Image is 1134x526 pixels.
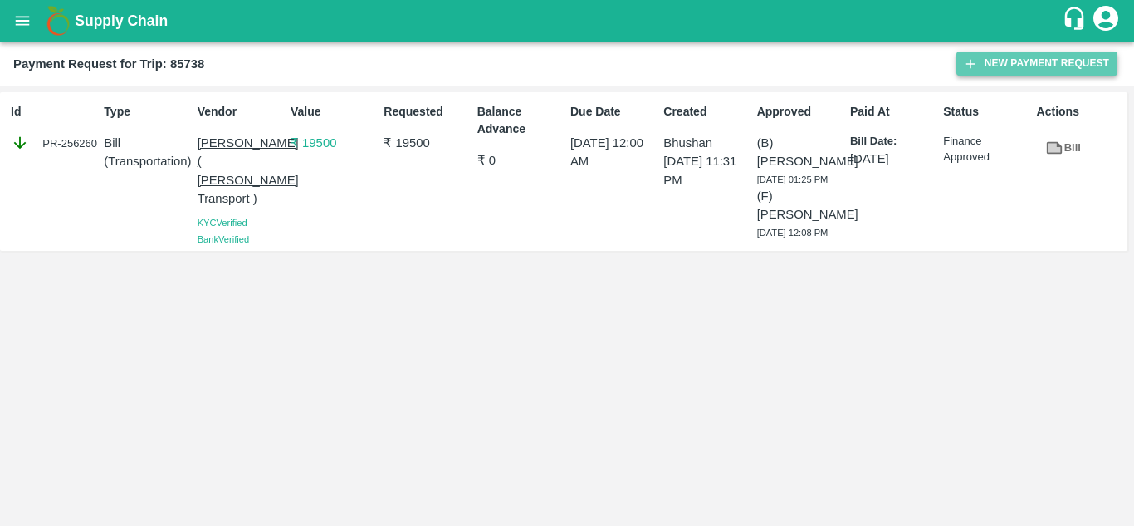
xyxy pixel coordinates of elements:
span: Bank Verified [198,234,249,244]
p: Type [104,103,190,120]
img: logo [42,4,75,37]
p: ( Transportation ) [104,152,190,170]
p: Bill Date: [850,134,936,150]
button: New Payment Request [956,52,1117,76]
p: ₹ 19500 [291,134,377,152]
p: (B) [PERSON_NAME] [757,134,843,171]
p: [DATE] [850,150,936,168]
p: Approved [757,103,843,120]
p: [PERSON_NAME] ( [PERSON_NAME] Transport ) [198,134,284,208]
span: [DATE] 01:25 PM [757,175,829,184]
p: Value [291,103,377,120]
span: [DATE] 12:08 PM [757,228,829,238]
p: Requested [384,103,470,120]
p: Vendor [198,103,284,120]
p: Bhushan [663,134,750,152]
p: Actions [1037,103,1123,120]
p: Due Date [570,103,657,120]
p: ₹ 0 [477,151,564,170]
b: Payment Request for Trip: 85738 [13,57,204,71]
p: Paid At [850,103,936,120]
p: Created [663,103,750,120]
p: [DATE] 12:00 AM [570,134,657,171]
div: customer-support [1062,6,1091,36]
span: KYC Verified [198,218,247,228]
div: account of current user [1091,3,1121,38]
div: PR-256260 [11,134,97,152]
a: Supply Chain [75,9,1062,32]
p: ₹ 19500 [384,134,470,152]
p: (F) [PERSON_NAME] [757,187,843,224]
p: Finance Approved [943,134,1029,165]
p: [DATE] 11:31 PM [663,152,750,189]
a: Bill [1037,134,1090,163]
p: Bill [104,134,190,152]
p: Id [11,103,97,120]
p: Status [943,103,1029,120]
p: Balance Advance [477,103,564,138]
b: Supply Chain [75,12,168,29]
button: open drawer [3,2,42,40]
